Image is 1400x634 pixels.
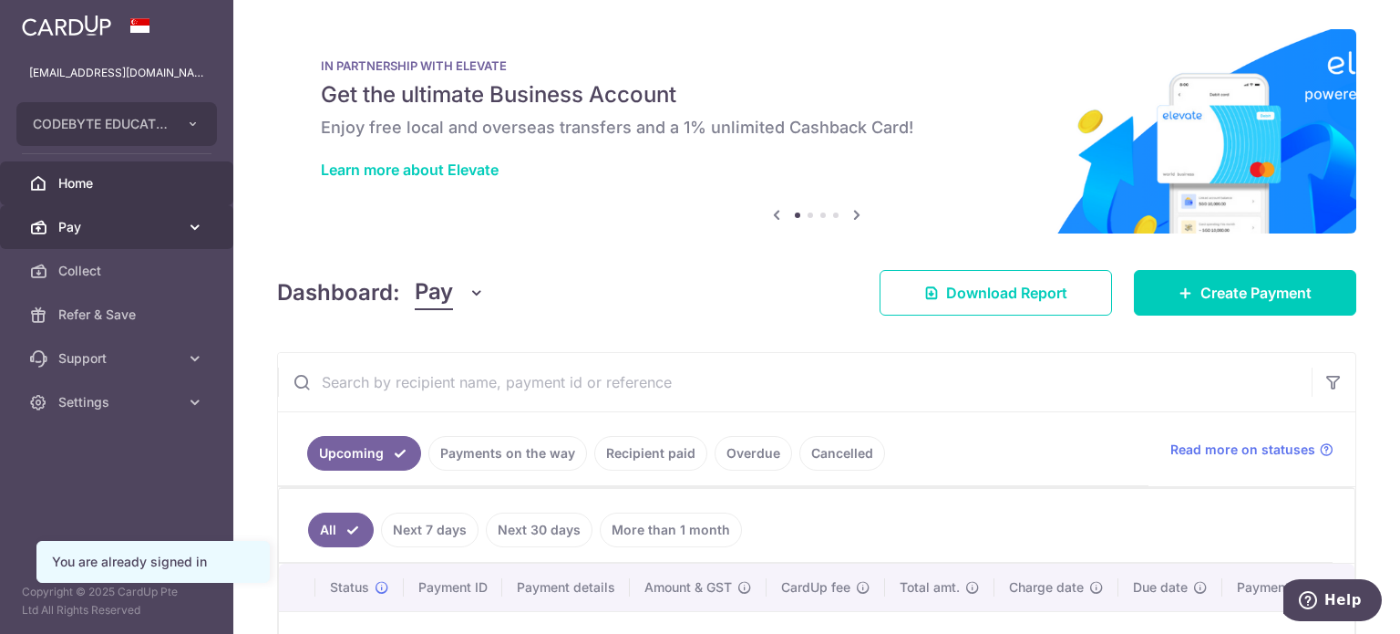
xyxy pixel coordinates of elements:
button: Pay [415,275,485,310]
a: Create Payment [1134,270,1356,316]
th: Payment ID [404,564,502,611]
p: IN PARTNERSHIP WITH ELEVATE [321,58,1312,73]
a: Learn more about Elevate [321,161,499,179]
span: Home [58,174,179,192]
input: Search by recipient name, payment id or reference [278,353,1312,411]
th: Payment method [1222,564,1361,611]
span: Read more on statuses [1170,441,1315,459]
span: Collect [58,262,179,280]
span: Charge date [1009,578,1084,597]
div: You are already signed in [52,553,254,571]
span: Total amt. [900,578,960,597]
a: Next 30 days [486,513,592,547]
h4: Dashboard: [277,276,400,309]
span: Amount & GST [644,578,732,597]
img: Renovation banner [277,29,1356,234]
span: Create Payment [1200,282,1312,304]
a: Recipient paid [594,436,707,471]
span: Pay [58,218,179,236]
a: Cancelled [799,436,885,471]
a: Upcoming [307,436,421,471]
h5: Get the ultimate Business Account [321,80,1312,109]
button: CODEBYTE EDUCATION PTE. LTD. [16,102,217,146]
img: CardUp [22,15,111,36]
th: Payment details [502,564,630,611]
span: Download Report [946,282,1067,304]
span: Status [330,578,369,597]
span: Support [58,349,179,368]
a: Read more on statuses [1170,441,1333,459]
h6: Enjoy free local and overseas transfers and a 1% unlimited Cashback Card! [321,117,1312,139]
span: CODEBYTE EDUCATION PTE. LTD. [33,115,168,133]
a: Download Report [880,270,1112,316]
span: CardUp fee [781,578,850,597]
span: Refer & Save [58,306,179,324]
span: Settings [58,393,179,411]
a: Payments on the way [428,436,587,471]
a: More than 1 month [600,513,742,547]
span: Due date [1133,578,1188,597]
p: [EMAIL_ADDRESS][DOMAIN_NAME] [29,64,204,82]
a: Next 7 days [381,513,479,547]
a: Overdue [715,436,792,471]
iframe: Opens a widget where you can find more information [1283,579,1382,625]
a: All [308,513,374,547]
span: Pay [415,275,453,310]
